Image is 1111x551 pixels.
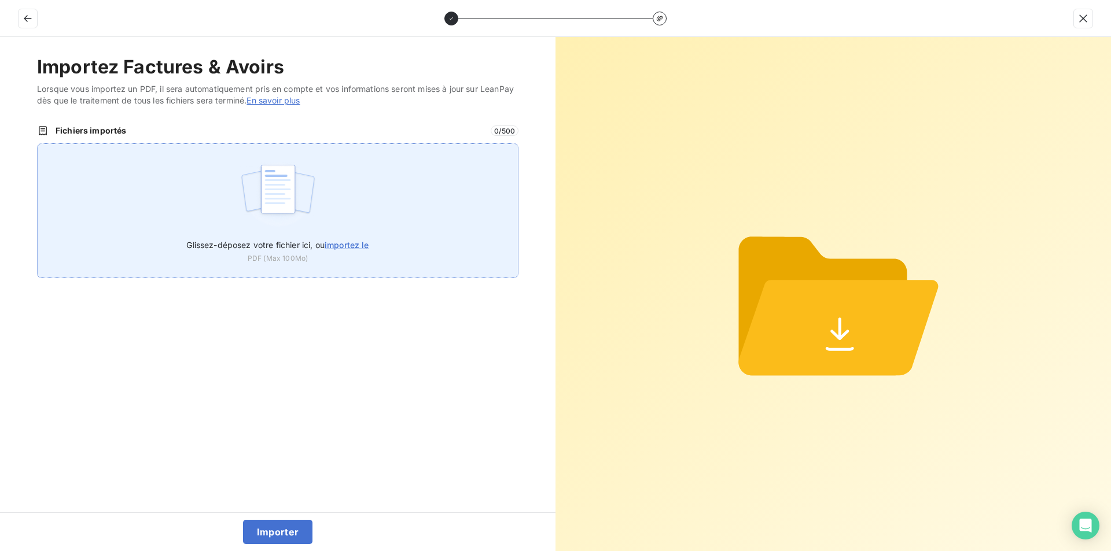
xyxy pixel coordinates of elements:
[37,56,518,79] h2: Importez Factures & Avoirs
[56,125,484,136] span: Fichiers importés
[325,240,369,250] span: importez le
[186,240,369,250] span: Glissez-déposez votre fichier ici, ou
[240,158,317,232] img: illustration
[37,83,518,106] span: Lorsque vous importez un PDF, il sera automatiquement pris en compte et vos informations seront m...
[248,253,308,264] span: PDF (Max 100Mo)
[247,95,300,105] a: En savoir plus
[491,125,518,136] span: 0 / 500
[1072,512,1099,539] div: Open Intercom Messenger
[243,520,313,544] button: Importer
